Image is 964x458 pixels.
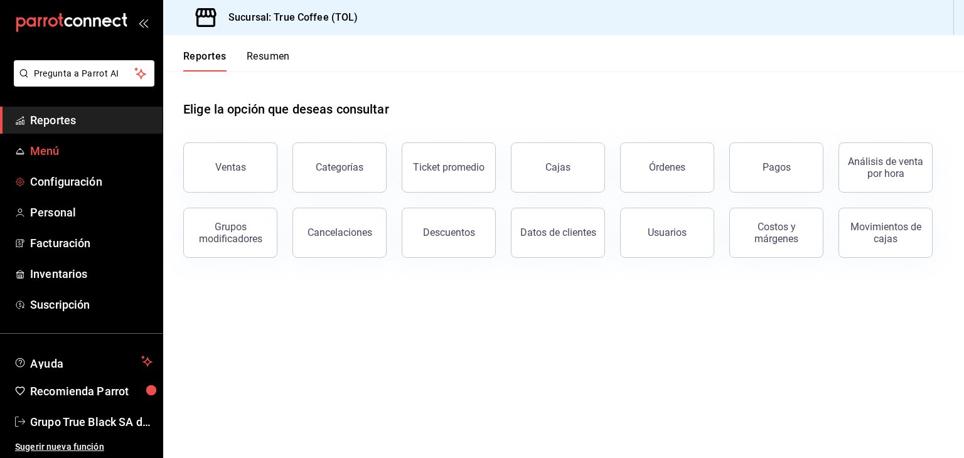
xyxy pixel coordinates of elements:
[838,142,933,193] button: Análisis de venta por hora
[247,50,290,72] button: Resumen
[648,226,687,238] div: Usuarios
[215,161,246,173] div: Ventas
[14,60,154,87] button: Pregunta a Parrot AI
[218,10,358,25] h3: Sucursal: True Coffee (TOL)
[402,142,496,193] button: Ticket promedio
[737,221,815,245] div: Costos y márgenes
[183,142,277,193] button: Ventas
[729,142,823,193] button: Pagos
[847,221,924,245] div: Movimientos de cajas
[15,440,153,454] span: Sugerir nueva función
[30,413,153,430] span: Grupo True Black SA de CV
[308,226,372,238] div: Cancelaciones
[30,204,153,221] span: Personal
[511,208,605,258] button: Datos de clientes
[620,142,714,193] button: Órdenes
[620,208,714,258] button: Usuarios
[520,226,596,238] div: Datos de clientes
[649,161,685,173] div: Órdenes
[30,112,153,129] span: Reportes
[183,50,227,72] button: Reportes
[511,142,605,193] button: Cajas
[30,235,153,252] span: Facturación
[30,383,153,400] span: Recomienda Parrot
[413,161,485,173] div: Ticket promedio
[292,208,387,258] button: Cancelaciones
[183,100,389,119] h1: Elige la opción que deseas consultar
[847,156,924,179] div: Análisis de venta por hora
[191,221,269,245] div: Grupos modificadores
[545,161,570,173] div: Cajas
[30,173,153,190] span: Configuración
[34,67,135,80] span: Pregunta a Parrot AI
[316,161,363,173] div: Categorías
[292,142,387,193] button: Categorías
[30,265,153,282] span: Inventarios
[30,354,136,369] span: Ayuda
[838,208,933,258] button: Movimientos de cajas
[30,142,153,159] span: Menú
[9,76,154,89] a: Pregunta a Parrot AI
[30,296,153,313] span: Suscripción
[423,226,475,238] div: Descuentos
[183,50,290,72] div: navigation tabs
[138,18,148,28] button: open_drawer_menu
[402,208,496,258] button: Descuentos
[729,208,823,258] button: Costos y márgenes
[183,208,277,258] button: Grupos modificadores
[763,161,791,173] div: Pagos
